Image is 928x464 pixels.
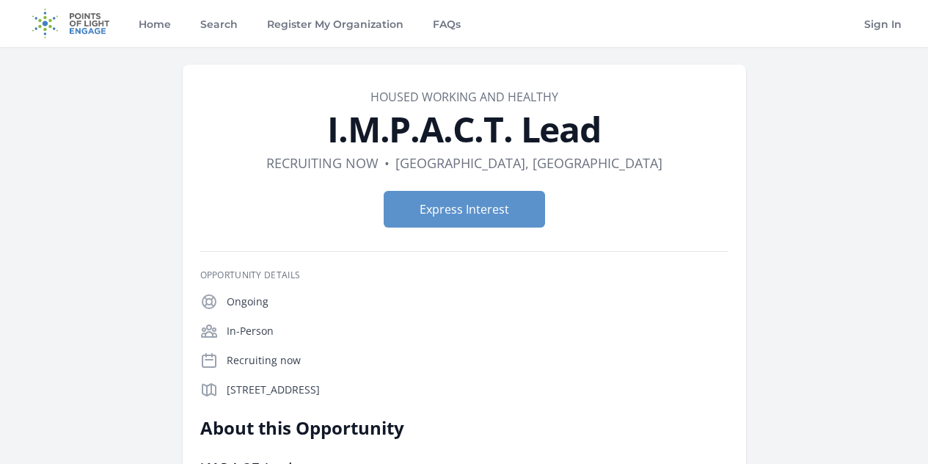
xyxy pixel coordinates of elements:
div: • [384,153,390,173]
p: Ongoing [227,294,728,309]
h1: I.M.P.A.C.T. Lead [200,112,728,147]
button: Express Interest [384,191,545,228]
h3: Opportunity Details [200,269,728,281]
h2: About this Opportunity [200,416,629,440]
dd: [GEOGRAPHIC_DATA], [GEOGRAPHIC_DATA] [395,153,662,173]
p: Recruiting now [227,353,728,368]
a: Housed Working and Healthy [370,89,558,105]
dd: Recruiting now [266,153,379,173]
p: [STREET_ADDRESS] [227,383,728,397]
p: In-Person [227,324,728,338]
